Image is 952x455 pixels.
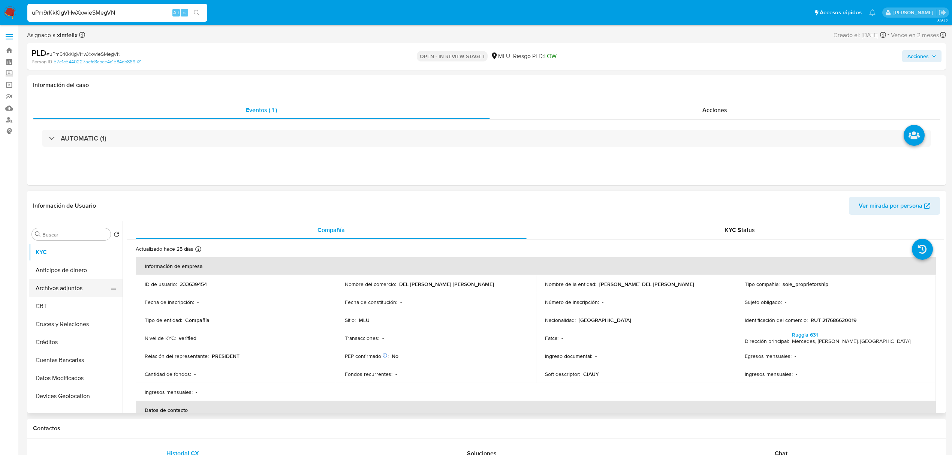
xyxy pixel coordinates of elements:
h3: AUTOMATIC (1) [61,134,106,142]
p: - [196,389,197,395]
p: - [795,353,796,359]
p: Ingresos mensuales : [145,389,193,395]
button: Devices Geolocation [29,387,123,405]
button: Volver al orden por defecto [114,231,120,239]
div: AUTOMATIC (1) [42,130,931,147]
p: Fecha de inscripción : [145,299,194,305]
button: Direcciones [29,405,123,423]
p: Egresos mensuales : [745,353,792,359]
span: Acciones [907,50,929,62]
button: search-icon [189,7,204,18]
span: Eventos ( 1 ) [246,106,277,114]
a: 57e1c5440227aefd3cbee4c1584db869 [54,58,141,65]
p: - [400,299,402,305]
p: sole_proprietorship [783,281,828,287]
span: - [888,30,889,40]
p: ximena.felix@mercadolibre.com [894,9,936,16]
p: Nombre de la entidad : [545,281,596,287]
p: Fecha de constitución : [345,299,397,305]
p: Sitio : [345,317,356,323]
a: Notificaciones [869,9,876,16]
span: KYC Status [725,226,755,234]
p: DEL [PERSON_NAME] [PERSON_NAME] [399,281,494,287]
p: Compañia [185,317,210,323]
p: Ingreso documental : [545,353,592,359]
p: Transacciones : [345,335,379,341]
span: Ver mirada por persona [859,197,922,215]
h1: Información de Usuario [33,202,96,210]
p: Ingresos mensuales : [745,371,793,377]
p: verified [179,335,196,341]
th: Información de empresa [136,257,936,275]
span: Alt [173,9,179,16]
p: - [602,299,603,305]
p: Tipo de entidad : [145,317,182,323]
input: Buscar usuario o caso... [27,8,207,18]
span: Accesos rápidos [820,9,862,16]
a: Salir [939,9,946,16]
p: Fondos recurrentes : [345,371,392,377]
span: LOW [544,52,557,60]
button: KYC [29,243,123,261]
p: Nivel de KYC : [145,335,176,341]
p: Identificación del comercio : [745,317,808,323]
b: PLD [31,47,46,59]
h4: Mercedes, [PERSON_NAME], [GEOGRAPHIC_DATA] [792,338,910,345]
p: Cantidad de fondos : [145,371,191,377]
p: - [595,353,597,359]
p: - [785,299,786,305]
p: Relación del representante : [145,353,209,359]
p: ID de usuario : [145,281,177,287]
button: Créditos [29,333,123,351]
span: Acciones [702,106,727,114]
p: OPEN - IN REVIEW STAGE I [417,51,488,61]
p: - [194,371,196,377]
span: Vence en 2 meses [891,31,939,39]
button: Cuentas Bancarias [29,351,123,369]
p: MLU [359,317,370,323]
p: Nombre del comercio : [345,281,396,287]
p: - [395,371,397,377]
b: ximfelix [55,31,78,39]
p: Nacionalidad : [545,317,576,323]
span: Asignado a [27,31,78,39]
a: Ruggia 631 [792,331,818,338]
p: Soft descriptor : [545,371,580,377]
p: CIAUY [583,371,599,377]
button: Ver mirada por persona [849,197,940,215]
p: Tipo compañía : [745,281,780,287]
p: Sujeto obligado : [745,299,782,305]
p: [GEOGRAPHIC_DATA] [579,317,631,323]
b: Person ID [31,58,52,65]
p: Dirección principal : [745,338,789,344]
p: [PERSON_NAME] DEL [PERSON_NAME] [599,281,694,287]
p: Número de inscripción : [545,299,599,305]
button: Anticipos de dinero [29,261,123,279]
span: s [183,9,186,16]
button: Datos Modificados [29,369,123,387]
button: Acciones [902,50,942,62]
input: Buscar [42,231,108,238]
p: Actualizado hace 25 días [136,245,193,253]
span: Compañía [317,226,345,234]
button: Cruces y Relaciones [29,315,123,333]
p: 233639454 [180,281,207,287]
p: RUT 217686620019 [811,317,856,323]
p: - [382,335,384,341]
p: No [392,353,398,359]
span: # uPm9rKkKlgVHwXxwieSMegVN [46,50,121,58]
h1: Contactos [33,425,940,432]
p: PEP confirmado : [345,353,389,359]
th: Datos de contacto [136,401,936,419]
p: Fatca : [545,335,558,341]
p: - [197,299,199,305]
div: Creado el: [DATE] [834,30,886,40]
button: Archivos adjuntos [29,279,117,297]
button: Buscar [35,231,41,237]
span: Riesgo PLD: [513,52,557,60]
p: - [561,335,563,341]
h1: Información del caso [33,81,940,89]
div: MLU [491,52,510,60]
p: - [796,371,797,377]
button: CBT [29,297,123,315]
